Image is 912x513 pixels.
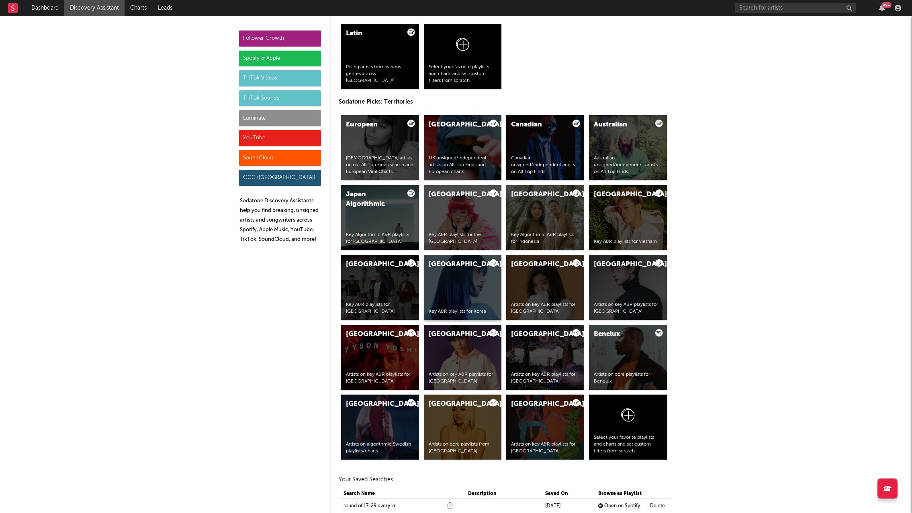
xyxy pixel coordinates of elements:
[239,150,321,166] div: SoundCloud
[594,434,662,454] div: Select your favorite playlists and charts and set custom filters from scratch.
[341,255,419,320] a: [GEOGRAPHIC_DATA]Key A&R playlists for [GEOGRAPHIC_DATA]
[346,190,401,209] div: Japan Algorithmic
[511,120,566,130] div: Canadian
[589,115,667,180] a: AustralianAustralian unsigned/independent artists on All Top Finds.
[424,325,502,390] a: [GEOGRAPHIC_DATA]Artists on key A&R playlists for [GEOGRAPHIC_DATA]
[341,325,419,390] a: [GEOGRAPHIC_DATA]Artists on key A&R playlists for [GEOGRAPHIC_DATA]
[240,196,321,244] p: Sodatone Discovery Assistants help you find breaking, unsigned artists and songwriters across Spo...
[594,190,648,199] div: [GEOGRAPHIC_DATA]
[424,24,502,89] a: Select your favorite playlists and charts and set custom filters from scratch.
[511,190,566,199] div: [GEOGRAPHIC_DATA]
[511,399,566,409] div: [GEOGRAPHIC_DATA]
[239,90,321,106] div: TikTok Sounds
[239,170,321,186] div: OCC ([GEOGRAPHIC_DATA])
[346,399,401,409] div: [GEOGRAPHIC_DATA]
[239,31,321,47] div: Follower Growth
[429,308,497,315] div: Key A&R playlists for Korea
[239,70,321,86] div: TikTok Videos
[594,155,662,175] div: Australian unsigned/independent artists on All Top Finds.
[429,190,483,199] div: [GEOGRAPHIC_DATA]
[511,371,579,385] div: Artists on key A&R playlists for [GEOGRAPHIC_DATA]
[341,115,419,180] a: European[DEMOGRAPHIC_DATA] artists on our All Top Finds search and European Viral Charts.
[511,441,579,455] div: Artists on key A&R playlists for [GEOGRAPHIC_DATA]
[239,110,321,126] div: Luminate
[424,115,502,180] a: [GEOGRAPHIC_DATA]UK unsigned/independent artists on All Top Finds and European charts.
[339,475,670,484] h2: Your Saved Searches
[540,489,593,499] th: Saved On
[429,371,497,385] div: Artists on key A&R playlists for [GEOGRAPHIC_DATA]
[239,130,321,146] div: YouTube
[346,155,414,175] div: [DEMOGRAPHIC_DATA] artists on our All Top Finds search and European Viral Charts.
[735,3,856,13] input: Search for artists
[589,325,667,390] a: BeneluxArtists on core playlists for Benelux
[341,185,419,250] a: Japan AlgorithmicKey Algorithmic A&R playlists for [GEOGRAPHIC_DATA]
[341,395,419,460] a: [GEOGRAPHIC_DATA]Artists on algorithmic Swedish playlists/charts
[593,489,645,499] th: Browse as Playlist
[239,51,321,67] div: Spotify & Apple
[346,301,414,315] div: Key A&R playlists for [GEOGRAPHIC_DATA]
[341,24,419,89] a: LatinRising artists from various genres across [GEOGRAPHIC_DATA].
[506,395,584,460] a: [GEOGRAPHIC_DATA]Artists on key A&R playlists for [GEOGRAPHIC_DATA]
[346,29,401,39] div: Latin
[506,115,584,180] a: CanadianCanadian unsigned/independent artists on All Top Finds.
[346,260,401,269] div: [GEOGRAPHIC_DATA]
[424,255,502,320] a: [GEOGRAPHIC_DATA]Key A&R playlists for Korea
[594,330,648,339] div: Benelux
[429,399,483,409] div: [GEOGRAPHIC_DATA]
[594,238,662,245] div: Key A&R playlists for Vietnam
[344,501,396,511] a: sound of 17-29 every kr
[346,64,414,84] div: Rising artists from various genres across [GEOGRAPHIC_DATA].
[604,504,640,509] span: Open on Spotify
[506,255,584,320] a: [GEOGRAPHIC_DATA]Artists on key A&R playlists for [GEOGRAPHIC_DATA]
[506,325,584,390] a: [GEOGRAPHIC_DATA]Artists on key A&R playlists for [GEOGRAPHIC_DATA]
[511,260,566,269] div: [GEOGRAPHIC_DATA]
[589,395,667,460] a: Select your favorite playlists and charts and set custom filters from scratch.
[429,120,483,130] div: [GEOGRAPHIC_DATA]
[429,155,497,175] div: UK unsigned/independent artists on All Top Finds and European charts.
[594,120,648,130] div: Australian
[339,97,670,107] p: Sodatone Picks: Territories
[589,255,667,320] a: [GEOGRAPHIC_DATA]Artists on key A&R playlists for [GEOGRAPHIC_DATA]
[429,330,483,339] div: [GEOGRAPHIC_DATA]
[346,120,401,130] div: European
[339,489,463,499] th: Search Name
[346,371,414,385] div: Artists on key A&R playlists for [GEOGRAPHIC_DATA]
[881,2,892,8] div: 99 +
[346,441,414,455] div: Artists on algorithmic Swedish playlists/charts
[463,489,540,499] th: Description
[594,301,662,315] div: Artists on key A&R playlists for [GEOGRAPHIC_DATA]
[506,185,584,250] a: [GEOGRAPHIC_DATA]Key Algorithmic A&R playlists for Indonesia
[429,64,497,84] div: Select your favorite playlists and charts and set custom filters from scratch.
[429,441,497,455] div: Artists on core playlists from [GEOGRAPHIC_DATA]
[511,330,566,339] div: [GEOGRAPHIC_DATA]
[429,260,483,269] div: [GEOGRAPHIC_DATA]
[424,185,502,250] a: [GEOGRAPHIC_DATA]Key A&R playlists for the [GEOGRAPHIC_DATA]
[594,371,662,385] div: Artists on core playlists for Benelux
[598,501,645,511] div: Open on Spotify
[589,185,667,250] a: [GEOGRAPHIC_DATA]Key A&R playlists for Vietnam
[346,330,401,339] div: [GEOGRAPHIC_DATA]
[511,155,579,175] div: Canadian unsigned/independent artists on All Top Finds.
[424,395,502,460] a: [GEOGRAPHIC_DATA]Artists on core playlists from [GEOGRAPHIC_DATA]
[511,301,579,315] div: Artists on key A&R playlists for [GEOGRAPHIC_DATA]
[346,232,414,245] div: Key Algorithmic A&R playlists for [GEOGRAPHIC_DATA]
[879,5,885,11] button: 99+
[594,260,648,269] div: [GEOGRAPHIC_DATA]
[429,232,497,245] div: Key A&R playlists for the [GEOGRAPHIC_DATA]
[511,232,579,245] div: Key Algorithmic A&R playlists for Indonesia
